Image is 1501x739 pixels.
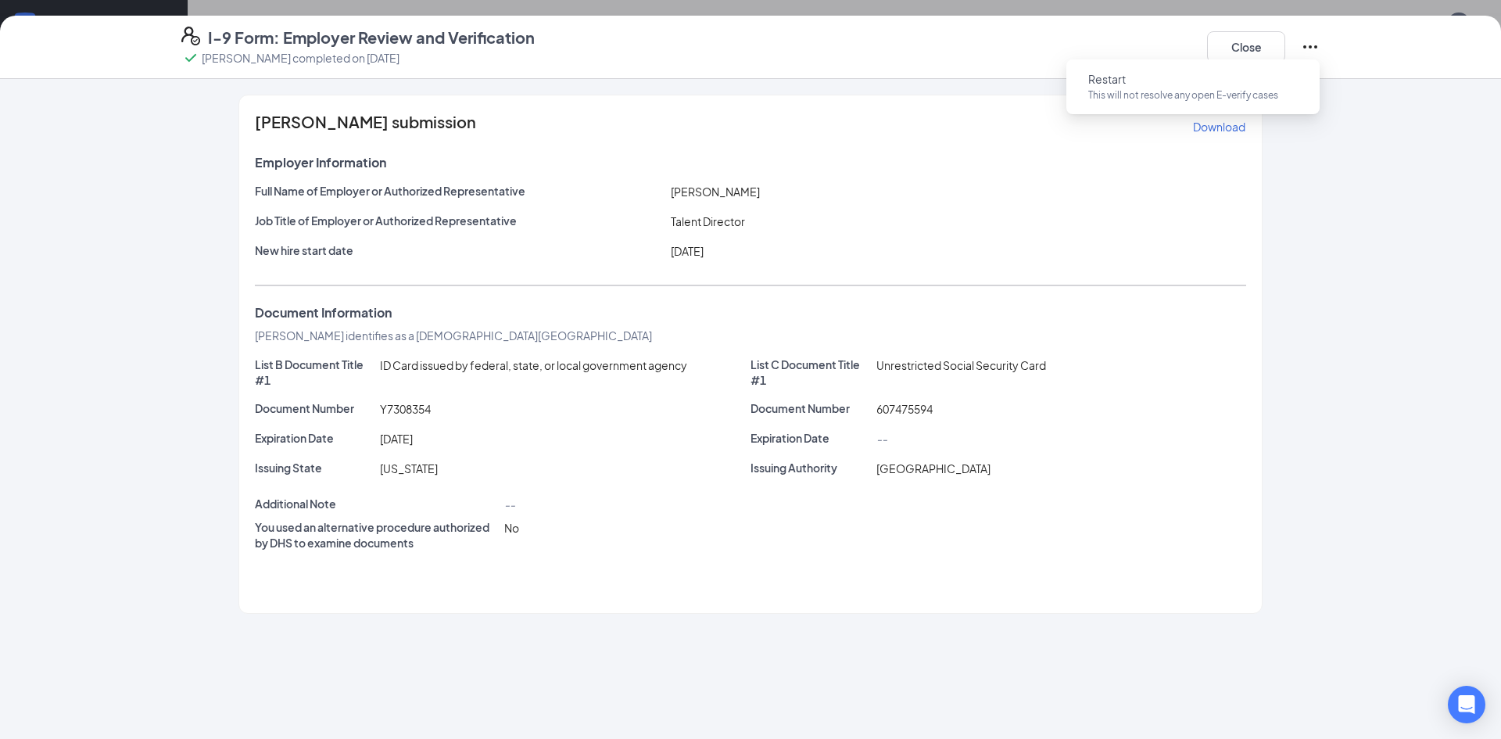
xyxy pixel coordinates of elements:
[255,305,392,321] span: Document Information
[671,214,745,228] span: Talent Director
[255,328,652,343] span: [PERSON_NAME] identifies as a [DEMOGRAPHIC_DATA][GEOGRAPHIC_DATA]
[181,27,200,45] svg: FormI9EVerifyIcon
[380,358,687,372] span: ID Card issued by federal, state, or local government agency
[876,461,991,475] span: [GEOGRAPHIC_DATA]
[671,185,760,199] span: [PERSON_NAME]
[1448,686,1485,723] div: Open Intercom Messenger
[1193,119,1245,135] p: Download
[750,430,870,446] p: Expiration Date
[1192,114,1246,139] button: Download
[208,27,535,48] h4: I-9 Form: Employer Review and Verification
[876,432,887,446] span: --
[1207,31,1285,63] button: Close
[380,402,431,416] span: Y7308354
[750,400,870,416] p: Document Number
[255,213,665,228] p: Job Title of Employer or Authorized Representative
[255,357,374,388] p: List B Document Title #1
[1076,66,1310,107] button: RestartThis will not resolve any open E-verify cases
[671,244,704,258] span: [DATE]
[202,50,399,66] p: [PERSON_NAME] completed on [DATE]
[255,183,665,199] p: Full Name of Employer or Authorized Representative
[255,496,498,511] p: Additional Note
[876,402,933,416] span: 607475594
[750,460,870,475] p: Issuing Authority
[876,358,1046,372] span: Unrestricted Social Security Card
[255,519,498,551] p: You used an alternative procedure authorized by DHS to examine documents
[255,114,476,139] span: [PERSON_NAME] submission
[380,432,413,446] span: [DATE]
[1088,71,1126,87] span: Restart
[255,400,374,416] p: Document Number
[255,155,386,170] span: Employer Information
[255,430,374,446] p: Expiration Date
[255,460,374,475] p: Issuing State
[181,48,200,67] svg: Checkmark
[1301,38,1320,56] svg: Ellipses
[750,357,870,388] p: List C Document Title #1
[504,521,519,535] span: No
[380,461,438,475] span: [US_STATE]
[504,497,515,511] span: --
[1088,88,1298,103] p: This will not resolve any open E-verify cases
[255,242,665,258] p: New hire start date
